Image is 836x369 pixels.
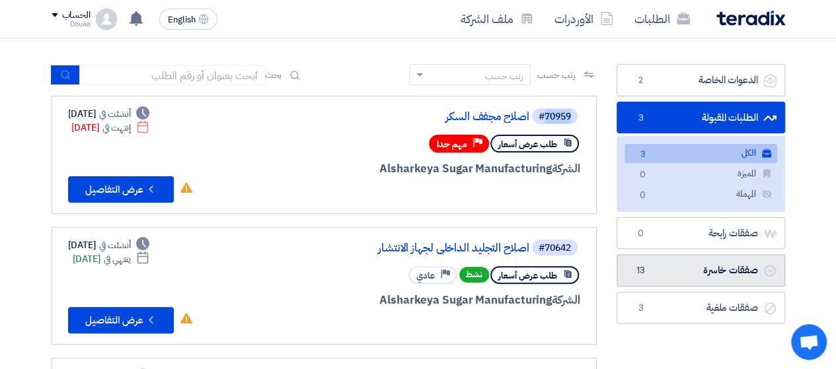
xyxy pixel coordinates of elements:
[635,148,651,162] span: 3
[633,264,649,277] span: 13
[416,269,435,282] span: عادي
[552,160,580,177] span: الشركة
[80,65,265,85] input: ابحث بعنوان أو رقم الطلب
[617,102,785,134] a: الطلبات المقبولة3
[52,20,91,28] div: Douaa
[635,189,651,203] span: 0
[633,74,649,87] span: 2
[791,324,827,360] a: Open chat
[617,292,785,324] a: صفقات ملغية3
[450,3,544,34] a: ملف الشركة
[104,252,131,266] span: ينتهي في
[625,144,777,163] a: الكل
[617,254,785,286] a: صفقات خاسرة13
[485,69,523,83] div: رتب حسب
[625,164,777,184] a: المميزة
[102,121,131,135] span: إنتهت في
[71,121,150,135] div: [DATE]
[68,107,150,121] div: [DATE]
[617,64,785,96] a: الدعوات الخاصة2
[537,68,575,82] span: رتب حسب
[265,111,529,123] a: اصلاح مجفف السكر
[539,112,571,121] div: #70959
[544,3,624,34] a: الأوردرات
[262,160,580,178] div: Alsharkeya Sugar Manufacturing
[62,10,91,21] div: الحساب
[459,267,489,283] span: نشط
[68,307,174,333] button: عرض التفاصيل
[168,15,196,24] span: English
[633,227,649,240] span: 0
[159,9,217,30] button: English
[552,292,580,308] span: الشركة
[99,107,131,121] span: أنشئت في
[73,252,150,266] div: [DATE]
[498,269,557,282] span: طلب عرض أسعار
[617,217,785,250] a: صفقات رابحة0
[68,176,174,203] button: عرض التفاصيل
[633,112,649,125] span: 3
[635,168,651,182] span: 0
[68,238,150,252] div: [DATE]
[265,68,282,82] span: بحث
[262,292,580,309] div: Alsharkeya Sugar Manufacturing
[99,238,131,252] span: أنشئت في
[716,11,785,26] img: Teradix logo
[96,9,117,30] img: profile_test.png
[633,302,649,315] span: 3
[437,138,467,151] span: مهم جدا
[265,242,529,254] a: اصلاح التجليد الداخلى لجهاز الانتشار
[624,3,701,34] a: الطلبات
[625,185,777,204] a: المهملة
[498,138,557,151] span: طلب عرض أسعار
[539,244,571,253] div: #70642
